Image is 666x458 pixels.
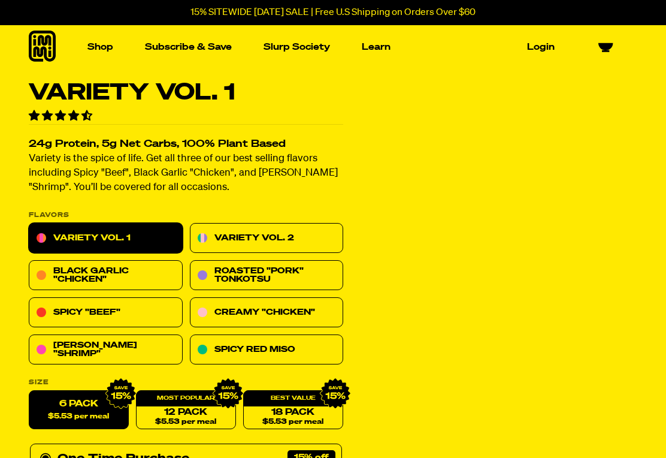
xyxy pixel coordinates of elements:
[140,38,237,56] a: Subscribe & Save
[29,152,343,195] p: Variety is the spice of life. Get all three of our best selling flavors including Spicy "Beef", B...
[213,378,244,409] img: IMG_9632.png
[190,224,344,254] a: Variety Vol. 2
[136,391,236,430] a: 12 Pack$5.53 per meal
[522,38,559,56] a: Login
[190,7,476,18] p: 15% SITEWIDE [DATE] SALE | Free U.S Shipping on Orders Over $60
[29,379,343,386] label: Size
[48,413,109,421] span: $5.53 per meal
[190,298,344,328] a: Creamy "Chicken"
[29,261,183,291] a: Black Garlic "Chicken"
[83,38,118,56] a: Shop
[320,378,351,409] img: IMG_9632.png
[29,140,343,150] h2: 24g Protein, 5g Net Carbs, 100% Plant Based
[29,335,183,365] a: [PERSON_NAME] "Shrimp"
[357,38,395,56] a: Learn
[29,298,183,328] a: Spicy "Beef"
[262,418,323,426] span: $5.53 per meal
[190,261,344,291] a: Roasted "Pork" Tonkotsu
[259,38,335,56] a: Slurp Society
[29,224,183,254] a: Variety Vol. 1
[29,212,343,219] p: Flavors
[243,391,343,430] a: 18 Pack$5.53 per meal
[29,391,129,430] label: 6 Pack
[190,335,344,365] a: Spicy Red Miso
[29,82,343,104] h1: Variety Vol. 1
[105,378,137,409] img: IMG_9632.png
[29,111,95,122] span: 4.55 stars
[83,25,559,69] nav: Main navigation
[155,418,216,426] span: $5.53 per meal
